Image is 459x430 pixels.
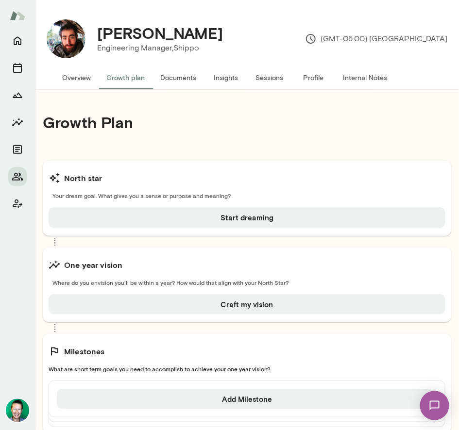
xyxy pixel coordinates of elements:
button: Start dreaming [49,207,445,228]
button: Documents [8,140,27,159]
span: Where do you envision you'll be within a year? How would that align with your North Star? [49,279,445,286]
span: Your dream goal. What gives you a sense or purpose and meaning? [49,192,445,199]
h6: Milestones [64,346,105,357]
h6: One year vision [64,259,122,271]
button: Members [8,167,27,186]
div: Add Milestone [49,380,445,417]
span: What are short term goals you need to accomplish to achieve your one year vision? [49,365,445,373]
button: Insights [204,66,248,89]
button: Internal Notes [335,66,395,89]
img: Michael Musslewhite [47,19,85,58]
button: Documents [153,66,204,89]
button: Insights [8,113,27,132]
button: Growth plan [99,66,153,89]
button: Client app [8,194,27,214]
button: Growth Plan [8,85,27,105]
img: Brian Lawrence [6,399,29,422]
button: Sessions [248,66,291,89]
h6: North star [64,172,102,184]
button: Add Milestone [57,389,437,409]
img: Mento [10,6,25,25]
button: Home [8,31,27,50]
button: Overview [54,66,99,89]
button: Craft my vision [49,294,445,314]
p: Engineering Manager, Shippo [97,42,223,54]
h4: Growth Plan [43,113,451,132]
p: (GMT-05:00) [GEOGRAPHIC_DATA] [305,33,447,45]
h4: [PERSON_NAME] [97,24,223,42]
button: Sessions [8,58,27,78]
button: Profile [291,66,335,89]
